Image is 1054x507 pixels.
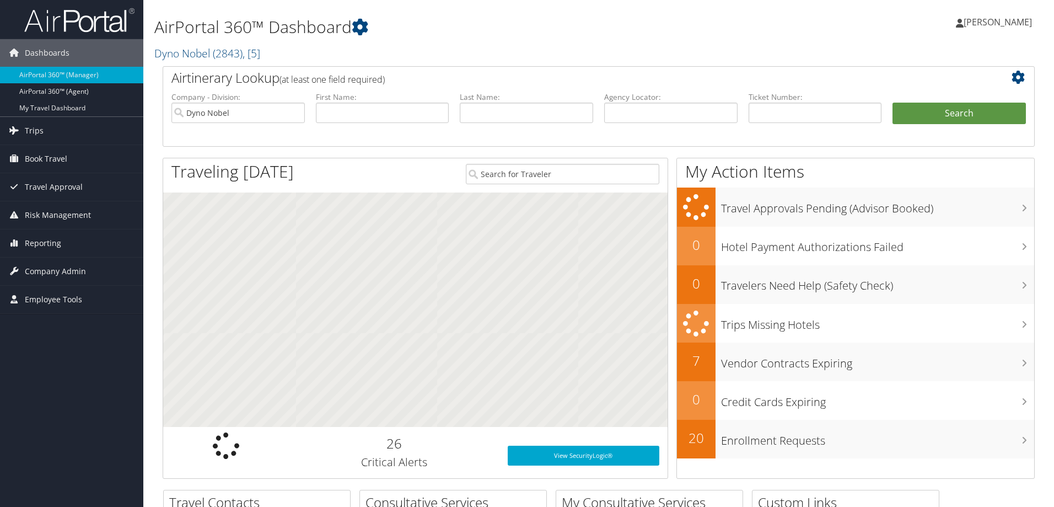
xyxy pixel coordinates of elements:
h3: Travel Approvals Pending (Advisor Booked) [721,195,1034,216]
label: First Name: [316,92,449,103]
button: Search [892,103,1026,125]
label: Last Name: [460,92,593,103]
a: 7Vendor Contracts Expiring [677,343,1034,381]
h2: 7 [677,351,716,370]
span: Trips [25,117,44,145]
label: Agency Locator: [604,92,738,103]
input: Search for Traveler [466,164,659,184]
span: [PERSON_NAME] [964,16,1032,28]
img: airportal-logo.png [24,7,135,33]
span: ( 2843 ) [213,46,243,61]
span: Book Travel [25,145,67,173]
a: Dyno Nobel [154,46,260,61]
a: 0Travelers Need Help (Safety Check) [677,265,1034,304]
a: 20Enrollment Requests [677,420,1034,458]
span: Reporting [25,230,61,257]
span: (at least one field required) [279,73,385,86]
h2: 0 [677,274,716,293]
h3: Travelers Need Help (Safety Check) [721,273,1034,293]
a: 0Credit Cards Expiring [677,381,1034,420]
span: Company Admin [25,258,86,285]
label: Ticket Number: [749,92,882,103]
h2: Airtinerary Lookup [171,68,953,87]
span: Risk Management [25,201,91,229]
h1: My Action Items [677,160,1034,183]
h3: Trips Missing Hotels [721,312,1034,333]
h2: 0 [677,390,716,409]
h3: Vendor Contracts Expiring [721,350,1034,371]
a: View SecurityLogic® [508,446,659,466]
h3: Hotel Payment Authorizations Failed [721,234,1034,255]
label: Company - Division: [171,92,305,103]
a: 0Hotel Payment Authorizations Failed [677,227,1034,265]
h1: Traveling [DATE] [171,160,294,183]
span: Dashboards [25,39,69,67]
span: Employee Tools [25,286,82,313]
h2: 20 [677,429,716,447]
a: [PERSON_NAME] [956,6,1043,39]
h1: AirPortal 360™ Dashboard [154,15,747,39]
h2: 26 [298,434,491,453]
span: , [ 5 ] [243,46,260,61]
a: Trips Missing Hotels [677,304,1034,343]
h3: Enrollment Requests [721,428,1034,449]
h3: Critical Alerts [298,455,491,470]
h2: 0 [677,236,716,254]
span: Travel Approval [25,173,83,201]
h3: Credit Cards Expiring [721,389,1034,410]
a: Travel Approvals Pending (Advisor Booked) [677,188,1034,227]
